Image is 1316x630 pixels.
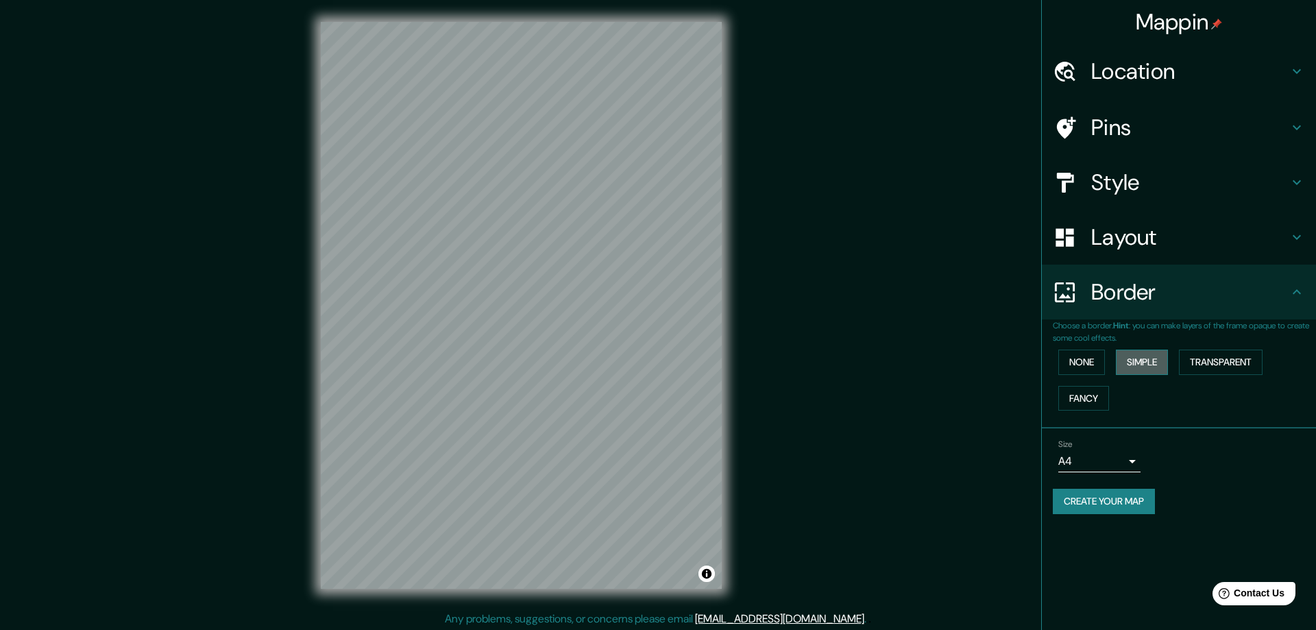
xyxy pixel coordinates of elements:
[1194,577,1301,615] iframe: Help widget launcher
[1091,223,1289,251] h4: Layout
[1042,210,1316,265] div: Layout
[1058,450,1141,472] div: A4
[1042,44,1316,99] div: Location
[866,611,868,627] div: .
[1042,265,1316,319] div: Border
[1058,350,1105,375] button: None
[1058,439,1073,450] label: Size
[1091,278,1289,306] h4: Border
[1116,350,1168,375] button: Simple
[321,22,722,589] canvas: Map
[1053,489,1155,514] button: Create your map
[1053,319,1316,344] p: Choose a border. : you can make layers of the frame opaque to create some cool effects.
[1091,169,1289,196] h4: Style
[1091,114,1289,141] h4: Pins
[698,566,715,582] button: Toggle attribution
[1042,155,1316,210] div: Style
[1211,19,1222,29] img: pin-icon.png
[1179,350,1263,375] button: Transparent
[1042,100,1316,155] div: Pins
[1091,58,1289,85] h4: Location
[1058,386,1109,411] button: Fancy
[1113,320,1129,331] b: Hint
[695,611,864,626] a: [EMAIL_ADDRESS][DOMAIN_NAME]
[868,611,871,627] div: .
[445,611,866,627] p: Any problems, suggestions, or concerns please email .
[1136,8,1223,36] h4: Mappin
